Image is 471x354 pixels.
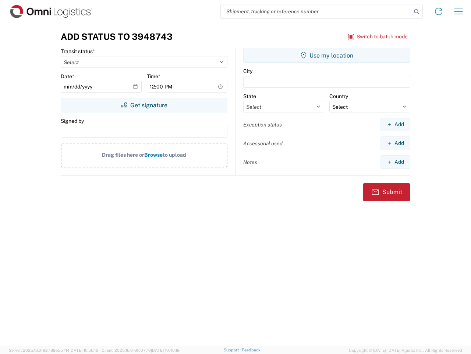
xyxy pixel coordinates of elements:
[9,348,98,353] span: Server: 2025.16.0-82789e55714
[151,348,180,353] span: [DATE] 10:40:19
[70,348,98,353] span: [DATE] 10:56:16
[221,4,411,18] input: Shipment, tracking or reference number
[380,155,410,169] button: Add
[243,68,252,74] label: City
[243,121,282,128] label: Exception status
[163,152,186,158] span: to upload
[61,118,84,124] label: Signed by
[224,348,242,352] a: Support
[363,183,410,201] button: Submit
[61,98,227,112] button: Get signature
[380,136,410,150] button: Add
[144,152,163,158] span: Browse
[61,31,173,42] h3: Add Status to 3948743
[61,73,74,80] label: Date
[243,93,256,100] label: State
[242,348,261,352] a: Feedback
[102,152,144,158] span: Drag files here or
[102,348,180,353] span: Client: 2025.16.0-8fc0770
[243,48,410,63] button: Use my location
[147,73,160,80] label: Time
[329,93,348,100] label: Country
[380,118,410,131] button: Add
[348,31,408,43] button: Switch to batch mode
[61,48,95,55] label: Transit status
[243,159,257,166] label: Notes
[243,140,283,147] label: Accessorial used
[349,347,462,354] span: Copyright © [DATE]-[DATE] Agistix Inc., All Rights Reserved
